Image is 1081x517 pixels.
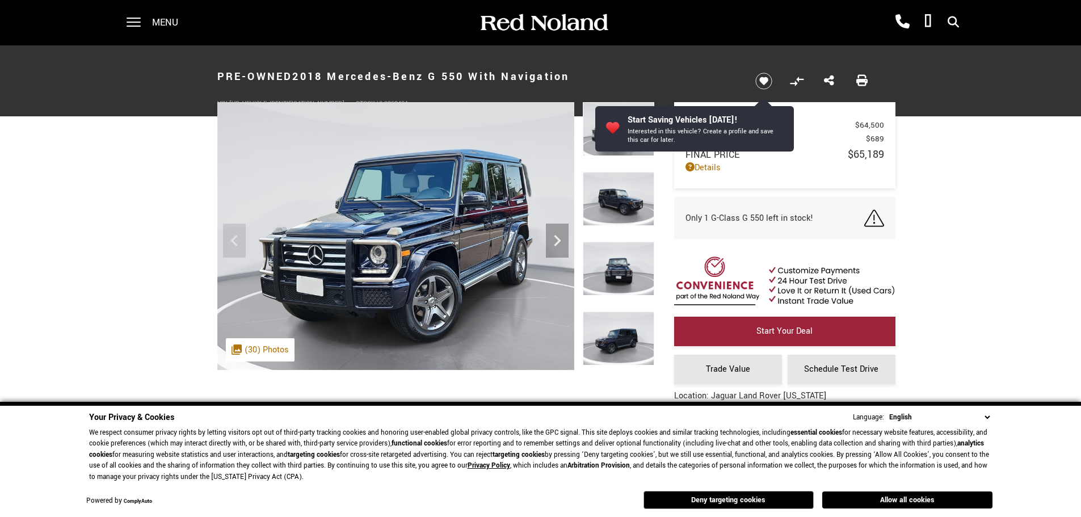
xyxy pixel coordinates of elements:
a: ComplyAuto [124,498,152,505]
span: Only 1 G-Class G 550 left in stock! [685,212,813,224]
span: Red [PERSON_NAME] [685,120,855,131]
span: Your Privacy & Cookies [89,411,174,423]
strong: essential cookies [790,428,842,438]
div: Language: [853,414,884,421]
span: $689 [866,133,884,144]
strong: functional cookies [392,439,447,448]
span: $64,500 [855,120,884,131]
div: Powered by [86,498,152,505]
img: Used 2018 designo Mystic Blue Metallic Mercedes-Benz G 550 image 4 [583,312,654,365]
a: Start Your Deal [674,317,895,346]
select: Language Select [886,411,992,423]
strong: targeting cookies [288,450,340,460]
span: Dealer Handling [685,133,866,144]
button: Compare vehicle [788,73,805,90]
strong: Arbitration Provision [567,461,630,470]
span: VIN: [217,99,229,108]
button: Allow all cookies [822,491,992,508]
a: Dealer Handling $689 [685,133,884,144]
a: Final Price $65,189 [685,147,884,162]
span: Final Price [685,148,848,161]
span: UL286340A [377,99,409,108]
strong: targeting cookies [493,450,545,460]
strong: Pre-Owned [217,69,293,84]
a: Privacy Policy [468,461,510,470]
button: Save vehicle [751,72,776,90]
p: We respect consumer privacy rights by letting visitors opt out of third-party tracking cookies an... [89,427,992,483]
span: Stock: [356,99,377,108]
span: Trade Value [706,363,750,375]
div: Location: Jaguar Land Rover [US_STATE][GEOGRAPHIC_DATA] [STREET_ADDRESS][US_STATE] [674,390,895,446]
a: Details [685,162,884,174]
img: Used 2018 designo Mystic Blue Metallic Mercedes-Benz G 550 image 1 [583,102,654,156]
a: Schedule Test Drive [788,355,895,384]
img: Red Noland Auto Group [478,13,609,33]
span: $65,189 [848,147,884,162]
img: Used 2018 designo Mystic Blue Metallic Mercedes-Benz G 550 image 2 [583,172,654,226]
div: (30) Photos [226,338,295,362]
a: Share this Pre-Owned 2018 Mercedes-Benz G 550 With Navigation [824,74,834,89]
span: Schedule Test Drive [804,363,878,375]
div: Next [546,224,569,258]
a: Red [PERSON_NAME] $64,500 [685,120,884,131]
a: Trade Value [674,355,782,384]
button: Deny targeting cookies [643,491,814,509]
span: Start Your Deal [756,325,813,337]
h1: 2018 Mercedes-Benz G 550 With Navigation [217,54,737,99]
img: Used 2018 designo Mystic Blue Metallic Mercedes-Benz G 550 image 1 [217,102,574,370]
span: [US_VEHICLE_IDENTIFICATION_NUMBER] [229,99,344,108]
a: Print this Pre-Owned 2018 Mercedes-Benz G 550 With Navigation [856,74,868,89]
img: Used 2018 designo Mystic Blue Metallic Mercedes-Benz G 550 image 3 [583,242,654,296]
